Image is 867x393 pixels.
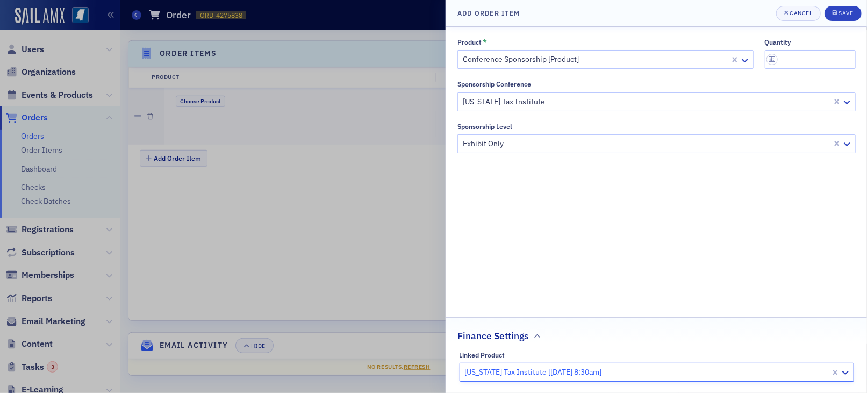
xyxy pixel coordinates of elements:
div: Sponsorship Level [457,123,512,131]
abbr: This field is required [483,38,487,46]
div: quantity [765,38,791,46]
div: Cancel [790,10,812,16]
button: Cancel [776,6,821,21]
h2: Finance Settings [457,329,529,343]
div: Sponsorship Conference [457,80,531,88]
div: Linked Product [460,351,505,359]
div: Product [457,38,482,46]
h4: Add Order Item [457,8,520,18]
div: Save [839,10,853,16]
button: Save [825,6,862,21]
